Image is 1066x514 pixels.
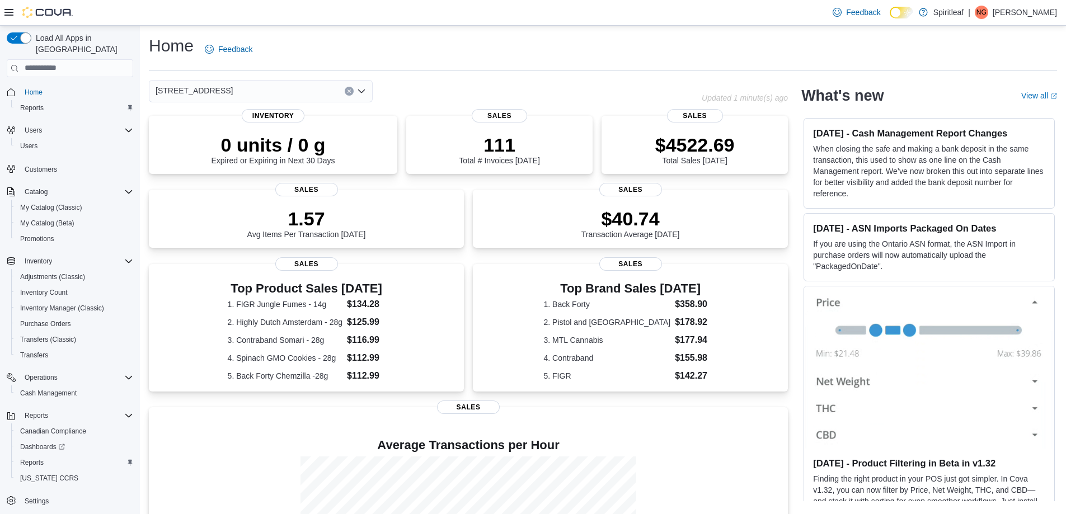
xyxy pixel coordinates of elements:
[544,370,671,381] dt: 5. FIGR
[149,35,194,57] h1: Home
[212,134,335,165] div: Expired or Expiring in Next 30 Days
[20,474,78,483] span: [US_STATE] CCRS
[156,84,233,97] span: [STREET_ADDRESS]
[347,351,385,365] dd: $112.99
[25,257,52,266] span: Inventory
[16,232,133,246] span: Promotions
[20,162,133,176] span: Customers
[16,425,133,438] span: Canadian Compliance
[228,317,342,328] dt: 2. Highly Dutch Amsterdam - 28g
[675,369,717,383] dd: $142.27
[20,124,133,137] span: Users
[11,285,138,300] button: Inventory Count
[544,299,671,310] dt: 1. Back Forty
[20,389,77,398] span: Cash Management
[11,215,138,231] button: My Catalog (Beta)
[11,455,138,470] button: Reports
[16,232,59,246] a: Promotions
[347,369,385,383] dd: $112.99
[20,163,62,176] a: Customers
[993,6,1057,19] p: [PERSON_NAME]
[25,411,48,420] span: Reports
[16,440,133,454] span: Dashboards
[11,332,138,347] button: Transfers (Classic)
[16,101,133,115] span: Reports
[16,456,48,469] a: Reports
[675,333,717,347] dd: $177.94
[347,333,385,347] dd: $116.99
[544,352,671,364] dt: 4. Contraband
[22,7,73,18] img: Cova
[20,319,71,328] span: Purchase Orders
[2,184,138,200] button: Catalog
[16,139,42,153] a: Users
[813,238,1045,272] p: If you are using the Ontario ASN format, the ASN Import in purchase orders will now automatically...
[11,300,138,316] button: Inventory Manager (Classic)
[11,385,138,401] button: Cash Management
[275,183,338,196] span: Sales
[228,334,342,346] dt: 3. Contraband Somari - 28g
[20,458,44,467] span: Reports
[20,185,133,199] span: Catalog
[472,109,528,122] span: Sales
[20,272,85,281] span: Adjustments (Classic)
[20,86,47,99] a: Home
[20,335,76,344] span: Transfers (Classic)
[16,317,76,331] a: Purchase Orders
[228,282,386,295] h3: Top Product Sales [DATE]
[11,439,138,455] a: Dashboards
[20,427,86,436] span: Canadian Compliance
[228,299,342,310] dt: 1. FIGR Jungle Fumes - 14g
[890,7,913,18] input: Dark Mode
[20,124,46,137] button: Users
[11,100,138,116] button: Reports
[16,301,109,315] a: Inventory Manager (Classic)
[11,423,138,439] button: Canadian Compliance
[667,109,723,122] span: Sales
[20,494,133,508] span: Settings
[347,315,385,329] dd: $125.99
[16,270,133,284] span: Adjustments (Classic)
[813,143,1045,199] p: When closing the safe and making a bank deposit in the same transaction, this used to show as one...
[581,208,680,230] p: $40.74
[25,88,43,97] span: Home
[228,352,342,364] dt: 4. Spinach GMO Cookies - 28g
[2,122,138,138] button: Users
[25,497,49,506] span: Settings
[2,84,138,100] button: Home
[242,109,304,122] span: Inventory
[675,315,717,329] dd: $178.92
[20,409,133,422] span: Reports
[675,298,717,311] dd: $358.90
[599,257,662,271] span: Sales
[16,471,83,485] a: [US_STATE] CCRS
[801,87,884,105] h2: What's new
[2,370,138,385] button: Operations
[702,93,788,102] p: Updated 1 minute(s) ago
[16,216,133,230] span: My Catalog (Beta)
[16,286,133,299] span: Inventory Count
[16,139,133,153] span: Users
[599,183,662,196] span: Sales
[16,456,133,469] span: Reports
[16,333,81,346] a: Transfers (Classic)
[655,134,735,165] div: Total Sales [DATE]
[933,6,964,19] p: Spiritleaf
[20,494,53,508] a: Settings
[2,408,138,423] button: Reports
[16,201,87,214] a: My Catalog (Classic)
[16,216,79,230] a: My Catalog (Beta)
[25,126,42,135] span: Users
[218,44,252,55] span: Feedback
[347,298,385,311] dd: $134.28
[16,333,133,346] span: Transfers (Classic)
[544,334,671,346] dt: 3. MTL Cannabis
[20,304,104,313] span: Inventory Manager (Classic)
[16,286,72,299] a: Inventory Count
[655,134,735,156] p: $4522.69
[2,253,138,269] button: Inventory
[275,257,338,271] span: Sales
[813,458,1045,469] h3: [DATE] - Product Filtering in Beta in v1.32
[20,219,74,228] span: My Catalog (Beta)
[2,161,138,177] button: Customers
